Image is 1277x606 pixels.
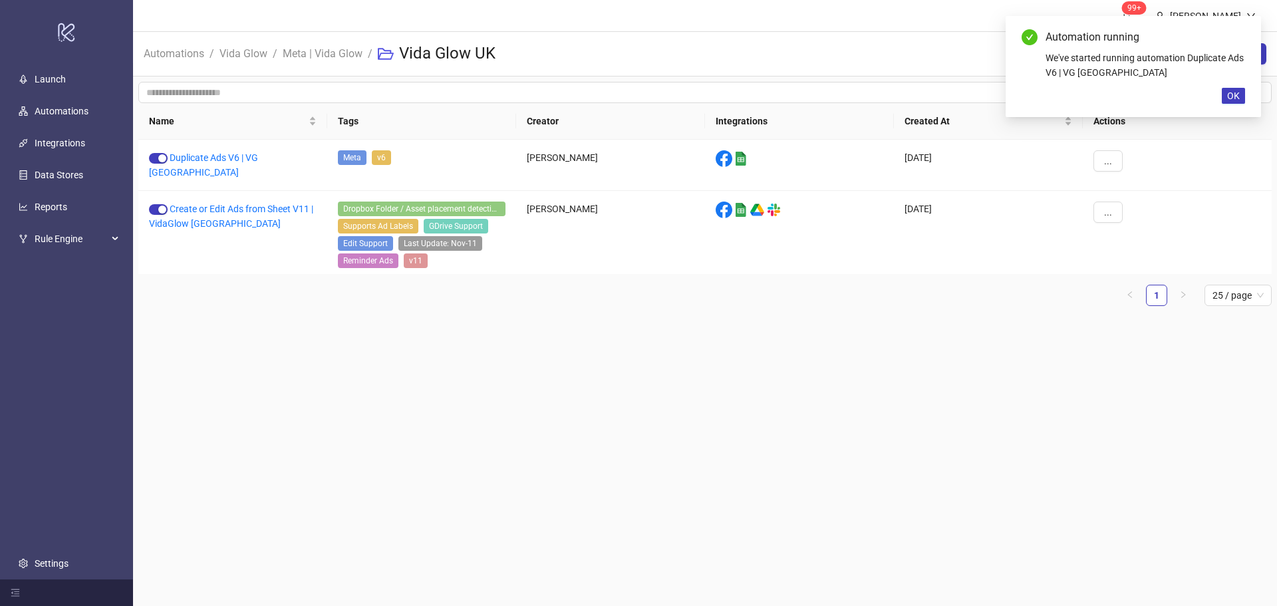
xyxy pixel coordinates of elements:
sup: 1774 [1122,1,1147,15]
th: Name [138,103,327,140]
span: GDrive Support [424,219,488,233]
h3: Vida Glow UK [399,43,496,65]
div: [DATE] [894,140,1083,191]
span: fork [19,234,28,243]
span: Rule Engine [35,226,108,252]
span: ... [1104,207,1112,218]
span: ... [1104,156,1112,166]
div: [PERSON_NAME] [516,191,705,282]
span: Edit Support [338,236,393,251]
li: Next Page [1173,285,1194,306]
span: Dropbox Folder / Asset placement detection [338,202,505,216]
span: Created At [905,114,1062,128]
span: down [1246,11,1256,21]
a: 1 [1147,285,1167,305]
span: check-circle [1022,29,1038,45]
li: 1 [1146,285,1167,306]
div: Page Size [1205,285,1272,306]
button: left [1119,285,1141,306]
span: Reminder Ads [338,253,398,268]
div: [PERSON_NAME] [1165,9,1246,23]
a: Data Stores [35,170,83,180]
button: ... [1093,202,1123,223]
button: ... [1093,150,1123,172]
span: user [1155,11,1165,21]
th: Created At [894,103,1083,140]
li: / [368,33,372,75]
span: Meta [338,150,366,165]
a: Automations [141,45,207,60]
div: Automation running [1046,29,1245,45]
a: Meta | Vida Glow [280,45,365,60]
span: OK [1227,90,1240,101]
li: / [273,33,277,75]
a: Duplicate Ads V6 | VG [GEOGRAPHIC_DATA] [149,152,258,178]
span: menu-fold [11,588,20,597]
span: v6 [372,150,391,165]
th: Integrations [705,103,894,140]
li: Previous Page [1119,285,1141,306]
a: Automations [35,106,88,116]
a: Reports [35,202,67,212]
a: Create or Edit Ads from Sheet V11 | VidaGlow [GEOGRAPHIC_DATA] [149,204,313,229]
a: Settings [35,558,69,569]
span: left [1126,291,1134,299]
span: Name [149,114,306,128]
a: Vida Glow [217,45,270,60]
span: v11 [404,253,428,268]
span: 25 / page [1212,285,1264,305]
th: Creator [516,103,705,140]
span: right [1179,291,1187,299]
div: [DATE] [894,191,1083,282]
span: Last Update: Nov-11 [398,236,482,251]
th: Tags [327,103,516,140]
li: / [210,33,214,75]
button: right [1173,285,1194,306]
div: [PERSON_NAME] [516,140,705,191]
span: Supports Ad Labels [338,219,418,233]
span: folder-open [378,46,394,62]
a: Integrations [35,138,85,148]
a: Launch [35,74,66,84]
button: OK [1222,88,1245,104]
div: We've started running automation Duplicate Ads V6 | VG [GEOGRAPHIC_DATA] [1046,51,1245,80]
